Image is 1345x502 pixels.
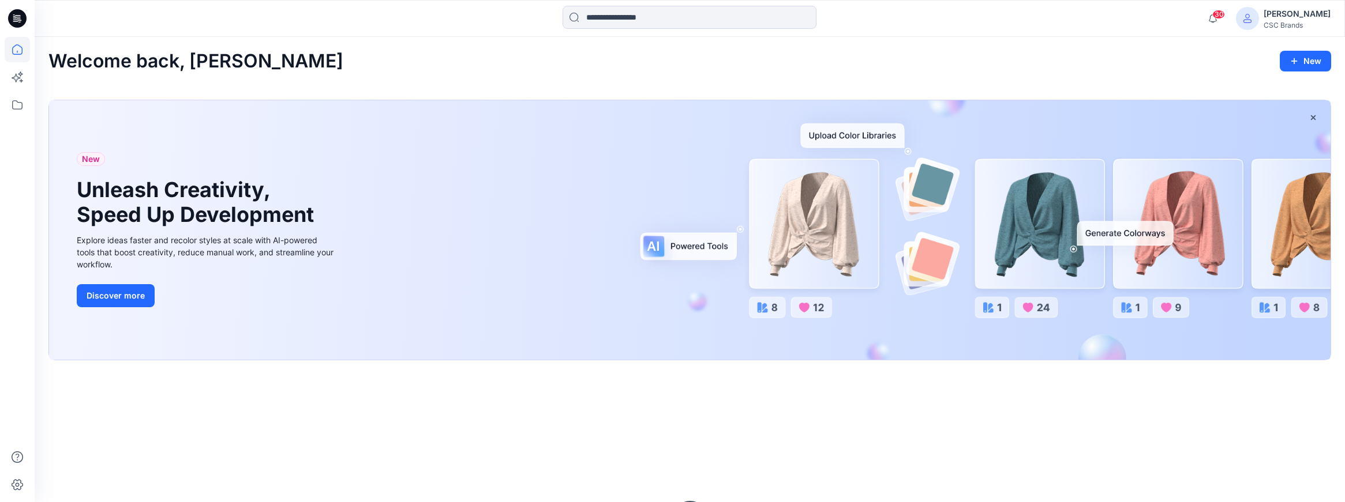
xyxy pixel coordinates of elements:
div: Explore ideas faster and recolor styles at scale with AI-powered tools that boost creativity, red... [77,234,336,270]
button: New [1280,51,1331,71]
div: CSC Brands [1264,21,1331,29]
div: [PERSON_NAME] [1264,7,1331,21]
button: Discover more [77,284,155,307]
span: 30 [1212,10,1225,19]
span: New [82,152,100,166]
svg: avatar [1243,14,1252,23]
a: Discover more [77,284,336,307]
h1: Unleash Creativity, Speed Up Development [77,178,319,227]
h2: Welcome back, [PERSON_NAME] [48,51,343,72]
